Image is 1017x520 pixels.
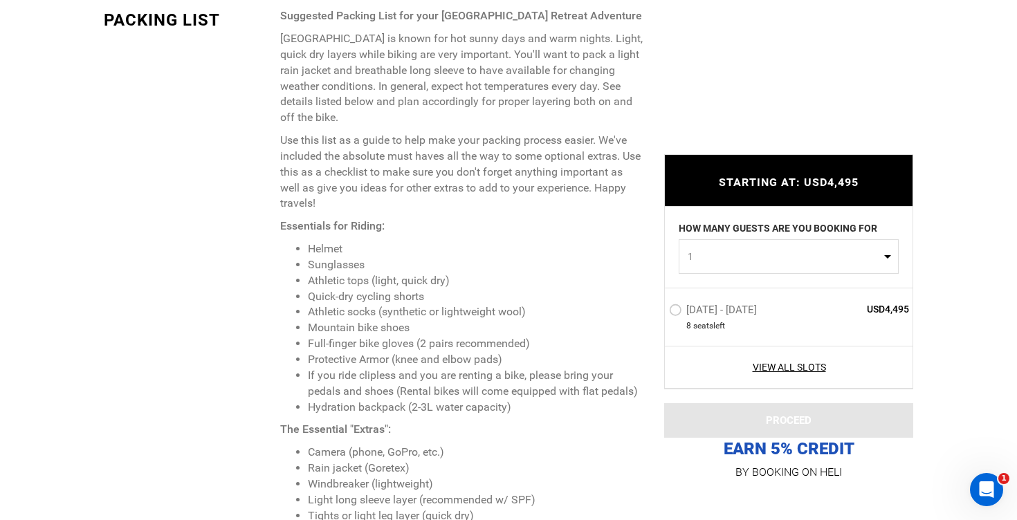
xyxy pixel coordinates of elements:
li: Athletic socks (synthetic or lightweight wool) [308,304,643,320]
li: Camera (phone, GoPro, etc.) [308,445,643,461]
p: BY BOOKING ON HELI [664,463,913,482]
iframe: Intercom live chat [970,473,1003,506]
li: Quick-dry cycling shorts [308,289,643,305]
span: 1 [688,250,881,263]
li: If you ride clipless and you are renting a bike, please bring your pedals and shoes (Rental bikes... [308,368,643,400]
p: Use this list as a guide to help make your packing process easier. We've included the absolute mu... [280,133,643,212]
li: Mountain bike shoes [308,320,643,336]
li: Athletic tops (light, quick dry) [308,273,643,289]
span: STARTING AT: USD4,495 [719,176,859,189]
p: [GEOGRAPHIC_DATA] is known for hot sunny days and warm nights. Light, quick dry layers while biki... [280,31,643,126]
li: Helmet [308,241,643,257]
span: 1 [998,473,1009,484]
li: Windbreaker (lightweight) [308,476,643,492]
div: PACKING LIST [104,8,270,32]
li: Full-finger bike gloves (2 pairs recommended) [308,336,643,352]
li: Light long sleeve layer (recommended w/ SPF) [308,492,643,508]
a: View All Slots [669,360,909,374]
li: Sunglasses [308,257,643,273]
label: HOW MANY GUESTS ARE YOU BOOKING FOR [679,221,877,239]
strong: The Essential "Extras": [280,423,391,436]
li: Rain jacket (Goretex) [308,461,643,476]
li: Hydration backpack (2-3L water capacity) [308,400,643,416]
strong: Essentials for Riding: [280,219,385,232]
label: [DATE] - [DATE] [669,304,760,320]
span: seat left [693,320,725,332]
button: PROCEED [664,403,913,438]
li: Protective Armor (knee and elbow pads) [308,352,643,368]
span: 8 [686,320,691,332]
strong: Suggested Packing List for your [GEOGRAPHIC_DATA] Retreat Adventure [280,9,642,22]
span: USD4,495 [809,302,909,316]
span: s [709,320,713,332]
button: 1 [679,239,899,274]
